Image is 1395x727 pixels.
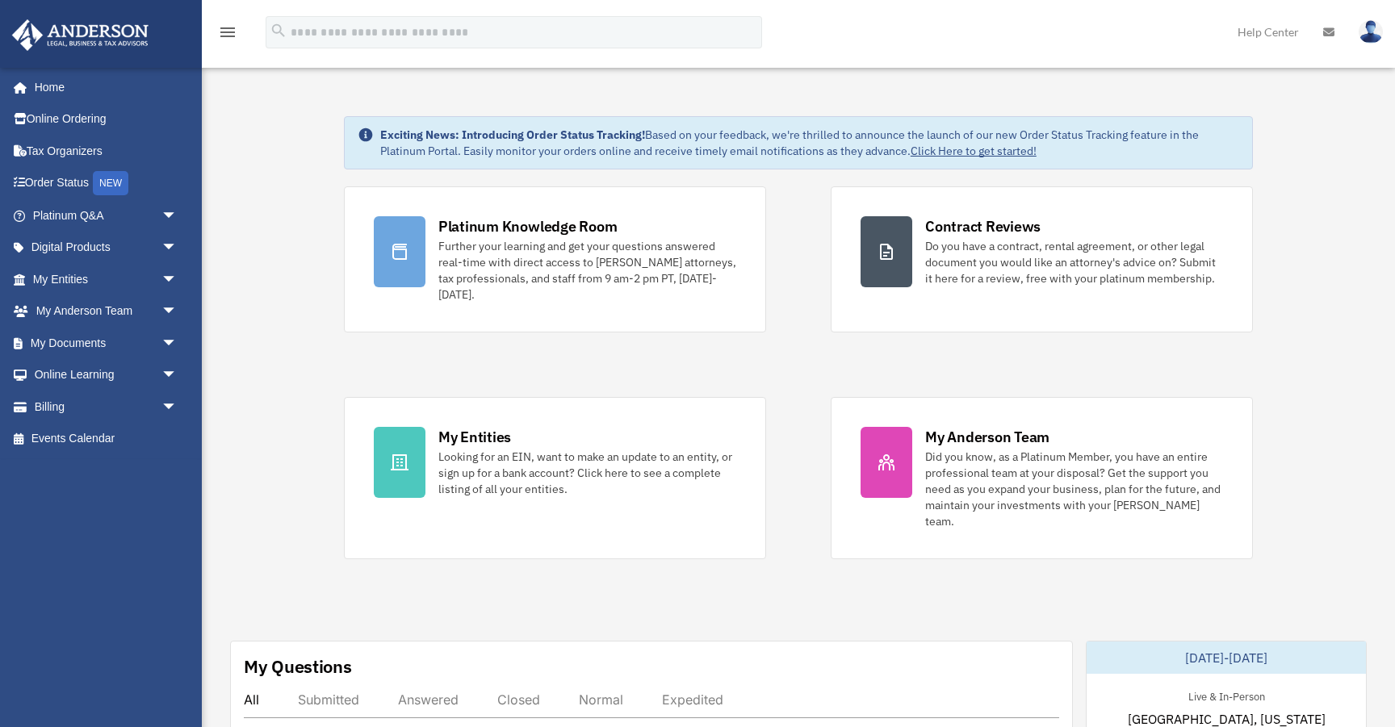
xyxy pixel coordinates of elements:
[11,295,202,328] a: My Anderson Teamarrow_drop_down
[11,423,202,455] a: Events Calendar
[398,691,459,708] div: Answered
[270,22,287,40] i: search
[11,103,202,136] a: Online Ordering
[925,216,1041,236] div: Contract Reviews
[11,135,202,167] a: Tax Organizers
[380,127,1239,159] div: Based on your feedback, we're thrilled to announce the launch of our new Order Status Tracking fe...
[662,691,723,708] div: Expedited
[218,28,237,42] a: menu
[438,449,736,497] div: Looking for an EIN, want to make an update to an entity, or sign up for a bank account? Click her...
[497,691,540,708] div: Closed
[438,238,736,303] div: Further your learning and get your questions answered real-time with direct access to [PERSON_NAM...
[831,186,1253,332] a: Contract Reviews Do you have a contract, rental agreement, or other legal document you would like...
[244,654,352,679] div: My Questions
[380,127,645,142] strong: Exciting News: Introducing Order Status Tracking!
[161,199,194,232] span: arrow_drop_down
[11,263,202,295] a: My Entitiesarrow_drop_down
[161,327,194,360] span: arrow_drop_down
[298,691,359,708] div: Submitted
[161,232,194,265] span: arrow_drop_down
[1087,641,1366,674] div: [DATE]-[DATE]
[911,144,1037,158] a: Click Here to get started!
[161,295,194,328] span: arrow_drop_down
[11,199,202,232] a: Platinum Q&Aarrow_drop_down
[11,232,202,264] a: Digital Productsarrow_drop_down
[579,691,623,708] div: Normal
[161,359,194,392] span: arrow_drop_down
[344,186,766,332] a: Platinum Knowledge Room Further your learning and get your questions answered real-time with dire...
[11,71,194,103] a: Home
[1359,20,1383,44] img: User Pic
[161,263,194,296] span: arrow_drop_down
[438,216,618,236] div: Platinum Knowledge Room
[11,391,202,423] a: Billingarrow_drop_down
[11,359,202,391] a: Online Learningarrow_drop_down
[218,23,237,42] i: menu
[831,397,1253,559] a: My Anderson Team Did you know, as a Platinum Member, you have an entire professional team at your...
[93,171,128,195] div: NEW
[7,19,153,51] img: Anderson Advisors Platinum Portal
[161,391,194,424] span: arrow_drop_down
[925,427,1049,447] div: My Anderson Team
[925,449,1223,529] div: Did you know, as a Platinum Member, you have an entire professional team at your disposal? Get th...
[438,427,511,447] div: My Entities
[925,238,1223,286] div: Do you have a contract, rental agreement, or other legal document you would like an attorney's ad...
[244,691,259,708] div: All
[11,327,202,359] a: My Documentsarrow_drop_down
[11,167,202,200] a: Order StatusNEW
[1175,687,1278,704] div: Live & In-Person
[344,397,766,559] a: My Entities Looking for an EIN, want to make an update to an entity, or sign up for a bank accoun...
